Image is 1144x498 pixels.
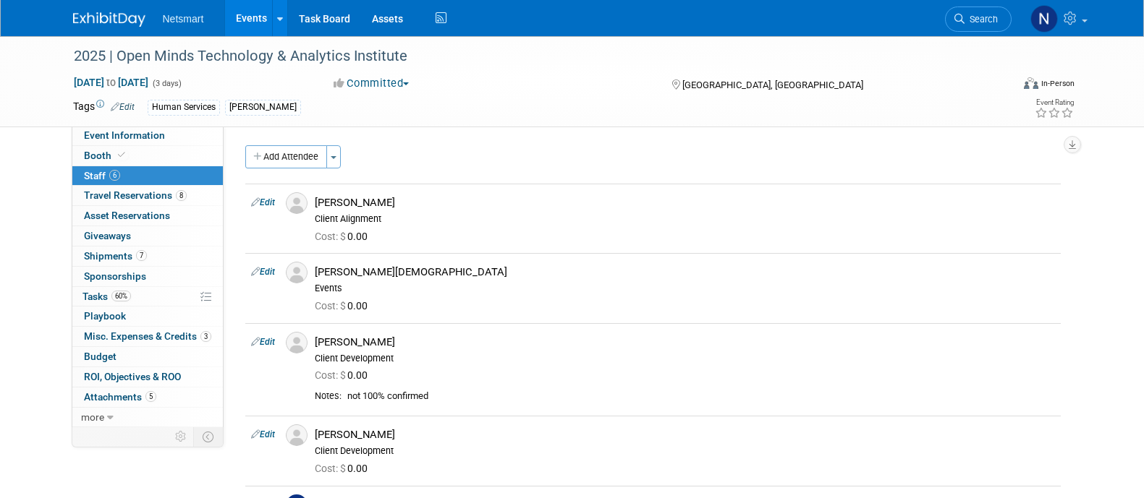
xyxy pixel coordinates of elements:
span: more [81,411,104,423]
span: to [104,77,118,88]
span: Search [965,14,998,25]
span: 0.00 [315,369,373,381]
div: Client Alignment [315,213,1055,225]
a: Budget [72,347,223,366]
a: Edit [111,102,135,112]
span: Sponsorships [84,270,146,282]
td: Toggle Event Tabs [193,427,223,446]
div: Human Services [148,100,220,115]
div: Notes: [315,390,342,402]
button: Add Attendee [245,145,327,168]
span: Attachments [84,391,156,403]
span: [DATE] [DATE] [73,76,149,89]
span: Cost: $ [315,463,347,474]
span: Shipments [84,250,147,262]
a: Asset Reservations [72,206,223,226]
a: Event Information [72,126,223,145]
div: [PERSON_NAME] [225,100,301,115]
span: 0.00 [315,463,373,474]
td: Personalize Event Tab Strip [169,427,194,446]
div: [PERSON_NAME][DEMOGRAPHIC_DATA] [315,265,1055,279]
div: Client Development [315,445,1055,457]
span: 3 [200,331,211,342]
div: [PERSON_NAME] [315,335,1055,349]
img: Associate-Profile-5.png [286,262,308,283]
span: Playbook [84,310,126,322]
a: Booth [72,146,223,166]
a: Sponsorships [72,267,223,286]
span: 60% [111,291,131,301]
img: Associate-Profile-5.png [286,332,308,353]
a: Edit [251,429,275,439]
div: Event Rating [1035,99,1074,106]
span: Cost: $ [315,369,347,381]
a: Attachments5 [72,387,223,407]
span: Staff [84,170,120,181]
span: [GEOGRAPHIC_DATA], [GEOGRAPHIC_DATA] [682,80,863,90]
span: (3 days) [151,79,182,88]
a: Staff6 [72,166,223,186]
a: more [72,408,223,427]
span: 6 [109,170,120,181]
a: Misc. Expenses & Credits3 [72,327,223,346]
img: Associate-Profile-5.png [286,192,308,214]
span: 5 [145,391,156,402]
a: Shipments7 [72,246,223,266]
img: Nina Finn [1030,5,1058,33]
a: Edit [251,267,275,277]
div: In-Person [1041,78,1075,89]
img: Format-Inperson.png [1024,77,1038,89]
a: Giveaways [72,226,223,246]
a: Travel Reservations8 [72,186,223,205]
span: Event Information [84,129,165,141]
span: Budget [84,351,116,362]
span: ROI, Objectives & ROO [84,371,181,382]
span: Booth [84,150,128,161]
div: [PERSON_NAME] [315,428,1055,442]
div: not 100% confirmed [347,390,1055,403]
a: ROI, Objectives & ROO [72,367,223,387]
div: Events [315,283,1055,294]
img: Associate-Profile-5.png [286,424,308,446]
span: 0.00 [315,300,373,312]
div: [PERSON_NAME] [315,196,1055,210]
span: 8 [176,190,187,201]
button: Committed [329,76,415,91]
td: Tags [73,99,135,116]
span: Asset Reservations [84,210,170,221]
span: Cost: $ [315,300,347,312]
a: Playbook [72,306,223,326]
i: Booth reservation complete [118,151,125,159]
span: Misc. Expenses & Credits [84,330,211,342]
span: Netsmart [163,13,204,25]
span: 7 [136,250,147,261]
span: Giveaways [84,230,131,241]
a: Edit [251,197,275,207]
span: Travel Reservations [84,189,187,201]
div: Client Development [315,353,1055,364]
a: Search [945,7,1012,32]
div: 2025 | Open Minds Technology & Analytics Institute [69,43,990,69]
div: Event Format [926,75,1075,97]
img: ExhibitDay [73,12,145,27]
span: 0.00 [315,231,373,242]
span: Cost: $ [315,231,347,242]
a: Edit [251,337,275,347]
span: Tasks [82,291,131,302]
a: Tasks60% [72,287,223,306]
